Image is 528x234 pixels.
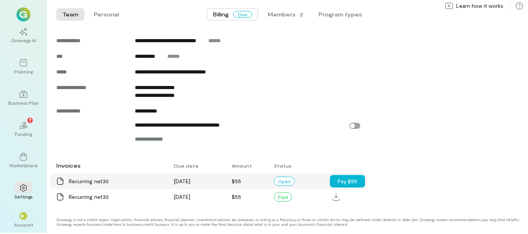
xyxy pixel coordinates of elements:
[14,221,33,228] div: Account
[9,115,38,143] a: Funding
[9,21,38,50] a: Growegy AI
[9,178,38,206] a: Settings
[14,193,33,200] div: Settings
[9,162,38,168] div: Marketplace
[56,8,84,21] button: Team
[15,131,32,137] div: Funding
[69,193,165,201] div: Recurring net30
[174,193,190,200] span: [DATE]
[207,8,258,21] button: BillingDue
[330,175,365,188] button: Pay $55
[233,11,252,18] span: Due
[312,8,368,21] button: Program types
[56,217,525,227] div: Growegy is not a credit repair organization, financial advisor, financial planner, investment adv...
[174,178,190,184] span: [DATE]
[213,11,229,18] span: Billing
[269,159,330,173] div: Status
[11,37,36,43] div: Growegy AI
[274,192,292,202] div: Paid
[261,8,309,21] button: Members · 2
[274,177,295,186] div: Open
[52,158,169,173] div: Invoices
[88,8,125,21] button: Personal
[8,100,39,106] div: Business Plan
[69,177,165,185] div: Recurring net30
[232,178,241,184] span: $55
[268,11,303,18] div: Members · 2
[232,193,241,200] span: $55
[9,84,38,112] a: Business Plan
[9,146,38,175] a: Marketplace
[29,116,32,123] span: 7
[227,159,270,173] div: Amount
[9,53,38,81] a: Planning
[456,2,503,10] span: Learn how it works
[14,68,33,75] div: Planning
[169,159,227,173] div: Due date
